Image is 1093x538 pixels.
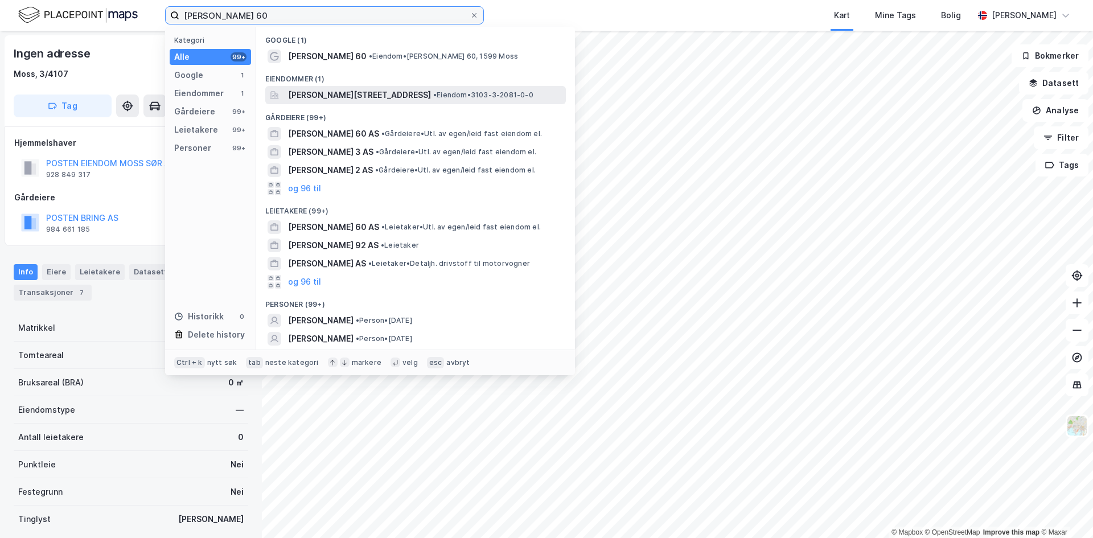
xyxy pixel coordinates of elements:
[14,285,92,301] div: Transaksjoner
[174,68,203,82] div: Google
[1036,483,1093,538] iframe: Chat Widget
[46,170,91,179] div: 928 849 317
[256,65,575,86] div: Eiendommer (1)
[14,191,248,204] div: Gårdeiere
[256,104,575,125] div: Gårdeiere (99+)
[174,50,190,64] div: Alle
[356,334,412,343] span: Person • [DATE]
[288,163,373,177] span: [PERSON_NAME] 2 AS
[983,528,1039,536] a: Improve this map
[433,91,533,100] span: Eiendom • 3103-3-2081-0-0
[237,71,246,80] div: 1
[288,332,354,346] span: [PERSON_NAME]
[288,275,321,289] button: og 96 til
[288,257,366,270] span: [PERSON_NAME] AS
[1066,415,1088,437] img: Z
[356,316,412,325] span: Person • [DATE]
[174,310,224,323] div: Historikk
[1022,99,1088,122] button: Analyse
[237,89,246,98] div: 1
[433,91,437,99] span: •
[834,9,850,22] div: Kart
[925,528,980,536] a: OpenStreetMap
[188,328,245,342] div: Delete history
[228,376,244,389] div: 0 ㎡
[376,147,379,156] span: •
[18,458,56,471] div: Punktleie
[288,127,379,141] span: [PERSON_NAME] 60 AS
[941,9,961,22] div: Bolig
[427,357,445,368] div: esc
[174,123,218,137] div: Leietakere
[288,145,373,159] span: [PERSON_NAME] 3 AS
[14,264,38,280] div: Info
[14,136,248,150] div: Hjemmelshaver
[18,403,75,417] div: Eiendomstype
[18,485,63,499] div: Festegrunn
[231,107,246,116] div: 99+
[891,528,923,536] a: Mapbox
[356,316,359,325] span: •
[18,348,64,362] div: Tomteareal
[265,358,319,367] div: neste kategori
[14,44,92,63] div: Ingen adresse
[256,198,575,218] div: Leietakere (99+)
[376,147,536,157] span: Gårdeiere • Utl. av egen/leid fast eiendom el.
[231,485,244,499] div: Nei
[288,314,354,327] span: [PERSON_NAME]
[369,52,372,60] span: •
[42,264,71,280] div: Eiere
[236,403,244,417] div: —
[875,9,916,22] div: Mine Tags
[76,287,87,298] div: 7
[179,7,470,24] input: Søk på adresse, matrikkel, gårdeiere, leietakere eller personer
[256,291,575,311] div: Personer (99+)
[14,67,68,81] div: Moss, 3/4107
[14,95,112,117] button: Tag
[368,259,530,268] span: Leietaker • Detaljh. drivstoff til motorvogner
[18,512,51,526] div: Tinglyst
[231,143,246,153] div: 99+
[231,125,246,134] div: 99+
[352,358,381,367] div: markere
[18,5,138,25] img: logo.f888ab2527a4732fd821a326f86c7f29.svg
[18,321,55,335] div: Matrikkel
[18,430,84,444] div: Antall leietakere
[375,166,379,174] span: •
[381,241,419,250] span: Leietaker
[288,88,431,102] span: [PERSON_NAME][STREET_ADDRESS]
[288,182,321,195] button: og 96 til
[246,357,263,368] div: tab
[288,50,367,63] span: [PERSON_NAME] 60
[174,36,251,44] div: Kategori
[446,358,470,367] div: avbryt
[256,27,575,47] div: Google (1)
[288,239,379,252] span: [PERSON_NAME] 92 AS
[368,259,372,268] span: •
[375,166,536,175] span: Gårdeiere • Utl. av egen/leid fast eiendom el.
[1019,72,1088,95] button: Datasett
[231,458,244,471] div: Nei
[1034,126,1088,149] button: Filter
[207,358,237,367] div: nytt søk
[381,223,385,231] span: •
[381,129,542,138] span: Gårdeiere • Utl. av egen/leid fast eiendom el.
[18,376,84,389] div: Bruksareal (BRA)
[231,52,246,61] div: 99+
[381,129,385,138] span: •
[75,264,125,280] div: Leietakere
[174,87,224,100] div: Eiendommer
[288,220,379,234] span: [PERSON_NAME] 60 AS
[1012,44,1088,67] button: Bokmerker
[402,358,418,367] div: velg
[356,334,359,343] span: •
[129,264,172,280] div: Datasett
[174,105,215,118] div: Gårdeiere
[174,141,211,155] div: Personer
[174,357,205,368] div: Ctrl + k
[238,430,244,444] div: 0
[381,223,541,232] span: Leietaker • Utl. av egen/leid fast eiendom el.
[992,9,1057,22] div: [PERSON_NAME]
[1036,154,1088,176] button: Tags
